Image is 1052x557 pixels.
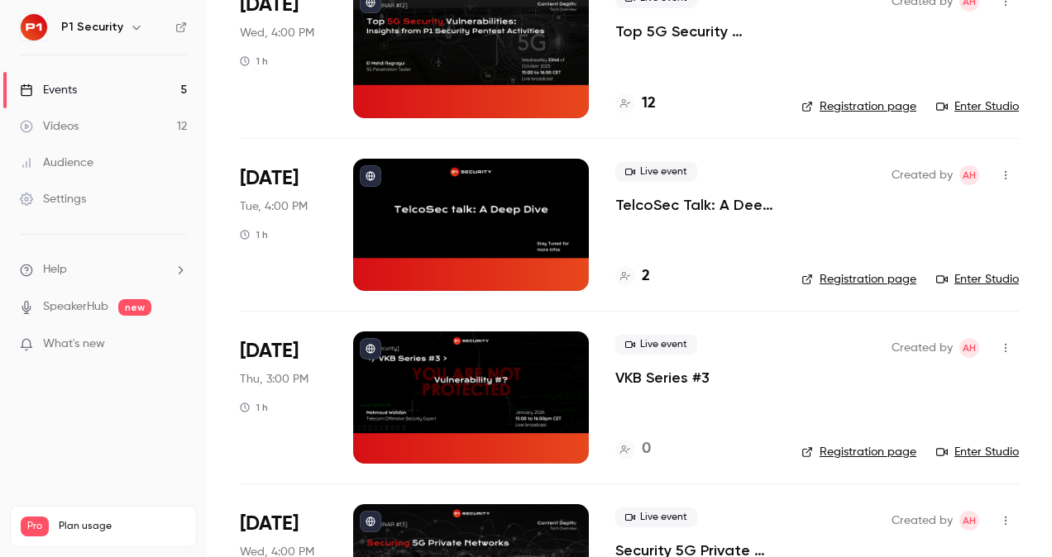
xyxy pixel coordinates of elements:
[240,55,268,68] div: 1 h
[240,511,299,537] span: [DATE]
[615,21,775,41] a: Top 5G Security Vulnerabilities: Insights from P1 Security Pentest Activities
[936,271,1019,288] a: Enter Studio
[61,19,123,36] h6: P1 Security
[615,93,656,115] a: 12
[642,438,651,460] h4: 0
[240,401,268,414] div: 1 h
[959,165,979,185] span: Amine Hayad
[20,82,77,98] div: Events
[892,338,953,358] span: Created by
[43,336,105,353] span: What's new
[642,93,656,115] h4: 12
[801,271,916,288] a: Registration page
[892,165,953,185] span: Created by
[240,371,308,388] span: Thu, 3:00 PM
[936,98,1019,115] a: Enter Studio
[20,155,93,171] div: Audience
[963,165,976,185] span: AH
[615,438,651,460] a: 0
[59,520,186,533] span: Plan usage
[615,507,697,527] span: Live event
[959,511,979,531] span: Amine Hayad
[642,265,650,288] h4: 2
[615,162,697,182] span: Live event
[240,228,268,241] div: 1 h
[20,261,187,278] li: help-dropdown-opener
[240,25,314,41] span: Wed, 4:00 PM
[615,335,697,355] span: Live event
[936,444,1019,460] a: Enter Studio
[21,14,47,40] img: P1 Security
[240,338,299,364] span: [DATE]
[801,98,916,115] a: Registration page
[43,298,108,316] a: SpeakerHub
[615,195,775,215] a: TelcoSec Talk: A Deep Dive
[118,299,151,316] span: new
[240,331,327,464] div: Jan 15 Thu, 3:00 PM (Europe/Paris)
[615,368,710,388] a: VKB Series #3
[963,511,976,531] span: AH
[20,191,86,207] div: Settings
[959,338,979,358] span: Amine Hayad
[615,265,650,288] a: 2
[240,198,308,215] span: Tue, 4:00 PM
[43,261,67,278] span: Help
[963,338,976,358] span: AH
[892,511,953,531] span: Created by
[20,118,79,135] div: Videos
[21,517,49,536] span: Pro
[801,444,916,460] a: Registration page
[240,165,299,192] span: [DATE]
[167,337,187,352] iframe: Noticeable Trigger
[240,159,327,291] div: Nov 11 Tue, 4:00 PM (Europe/Paris)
